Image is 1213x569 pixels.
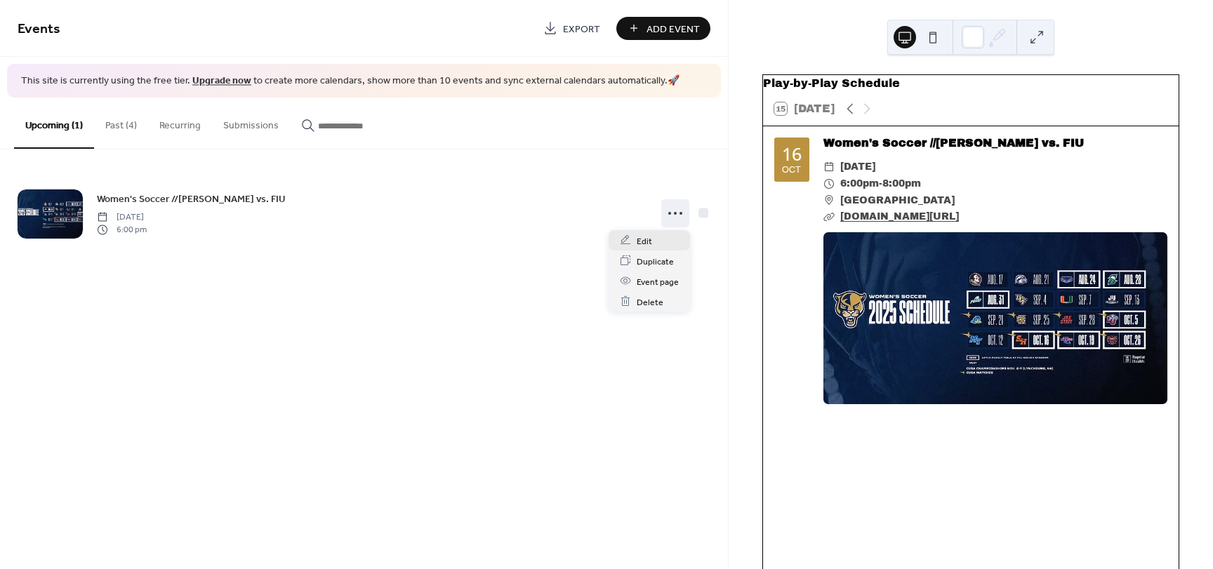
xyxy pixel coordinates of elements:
[840,159,875,175] span: [DATE]
[616,17,710,40] button: Add Event
[840,211,959,222] a: [DOMAIN_NAME][URL]
[97,210,147,223] span: [DATE]
[782,145,802,163] div: 16
[763,75,1179,92] div: Play-by-Play Schedule
[97,224,147,236] span: 6:00 pm
[823,159,835,175] div: ​
[879,175,882,192] span: -
[637,234,652,248] span: Edit
[94,98,148,147] button: Past (4)
[823,192,835,209] div: ​
[192,72,251,91] a: Upgrade now
[840,175,879,192] span: 6:00pm
[840,192,955,209] span: [GEOGRAPHIC_DATA]
[782,166,801,175] div: Oct
[533,17,611,40] a: Export
[97,191,285,207] a: Women's Soccer //[PERSON_NAME] vs. FIU
[823,175,835,192] div: ​
[18,15,60,43] span: Events
[637,274,679,289] span: Event page
[21,74,680,88] span: This site is currently using the free tier. to create more calendars, show more than 10 events an...
[823,137,1084,149] a: Women's Soccer //[PERSON_NAME] vs. FIU
[637,295,663,309] span: Delete
[882,175,921,192] span: 8:00pm
[212,98,290,147] button: Submissions
[148,98,212,147] button: Recurring
[14,98,94,149] button: Upcoming (1)
[97,192,285,206] span: Women's Soccer //[PERSON_NAME] vs. FIU
[823,208,835,225] div: ​
[647,22,700,36] span: Add Event
[563,22,600,36] span: Export
[637,254,674,269] span: Duplicate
